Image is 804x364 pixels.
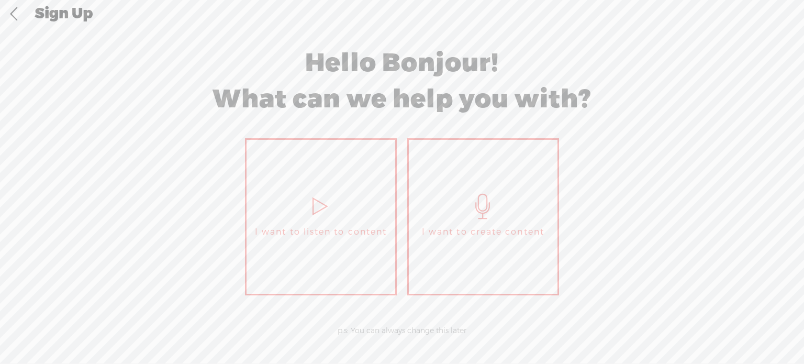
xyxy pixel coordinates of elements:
[255,224,387,240] span: I want to listen to content
[332,326,472,336] div: p.s: You can always change this later
[422,224,544,240] span: I want to create content
[207,87,597,112] div: What can we help you with?
[300,51,504,76] div: Hello Bonjour!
